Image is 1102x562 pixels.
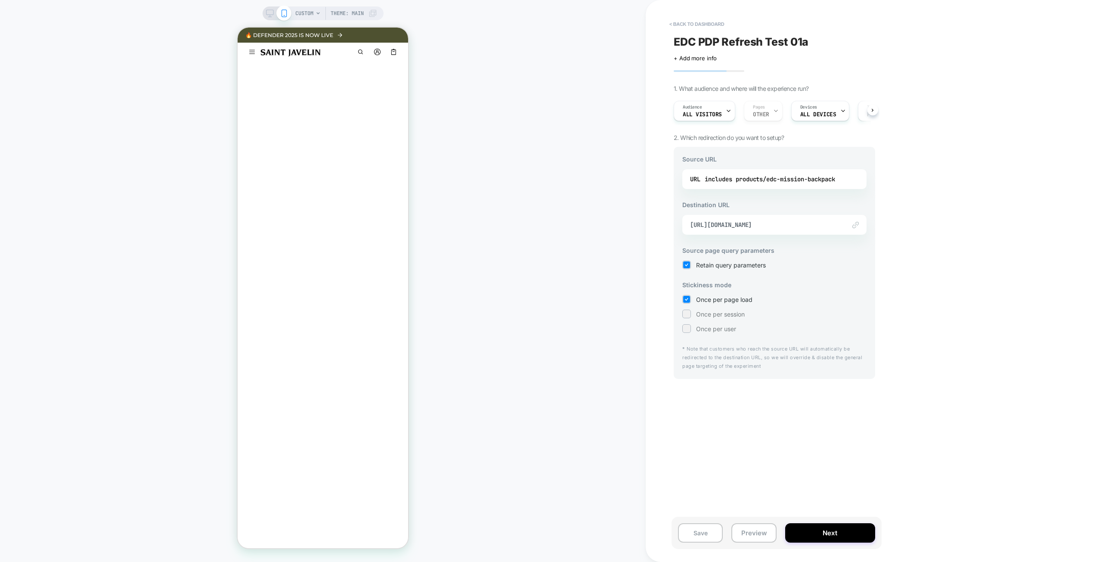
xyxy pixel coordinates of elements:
[696,296,752,303] span: Once per page load
[705,173,835,186] div: includes products/edc-mission-backpack
[674,134,784,141] span: 2. Which redirection do you want to setup?
[665,17,728,31] button: < back to dashboard
[800,112,836,118] span: ALL DEVICES
[682,155,867,163] h3: Source URL
[690,173,859,186] div: URL
[696,261,766,269] span: Retain query parameters
[674,55,717,62] span: + Add more info
[867,104,884,110] span: Trigger
[8,3,163,12] a: 🔥 DEFENDER 2025 IS NOW LIVE
[115,18,132,30] a: Search
[867,112,896,118] span: Page Load
[674,35,808,48] span: EDC PDP Refresh Test 01a
[6,18,23,30] button: Toggle Navigation
[690,221,837,229] span: [URL][DOMAIN_NAME]
[23,19,83,31] img: Saint Javelin
[23,18,83,31] a: Saint Javelin
[682,201,867,208] h3: Destination URL
[696,325,736,332] span: Once per user
[852,222,859,228] img: edit
[785,523,875,543] button: Next
[682,345,867,370] p: * Note that customers who reach the source URL will automatically be redirected to the destinatio...
[331,6,364,20] span: Theme: MAIN
[683,104,702,110] span: Audience
[674,85,808,92] span: 1. What audience and where will the experience run?
[678,523,723,543] button: Save
[295,6,313,20] span: CUSTOM
[682,247,867,254] h3: Source page query parameters
[800,104,817,110] span: Devices
[731,523,776,543] button: Preview
[683,112,722,118] span: All Visitors
[696,310,745,318] span: Once per session
[131,18,148,30] a: Login
[682,281,867,289] h3: Stickiness mode
[8,3,96,12] span: 🔥 DEFENDER 2025 IS NOW LIVE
